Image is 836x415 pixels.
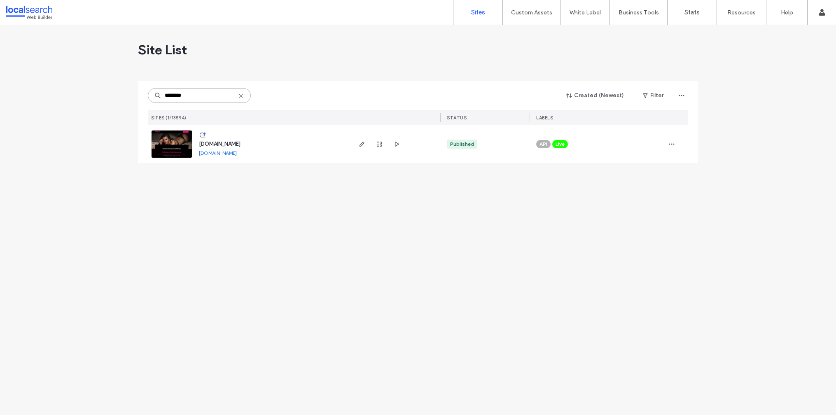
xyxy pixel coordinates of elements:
[450,140,474,148] div: Published
[570,9,601,16] label: White Label
[559,89,631,102] button: Created (Newest)
[138,42,187,58] span: Site List
[536,115,553,121] span: LABELS
[199,141,241,147] a: [DOMAIN_NAME]
[539,140,547,148] span: API
[199,150,237,156] a: [DOMAIN_NAME]
[151,115,187,121] span: SITES (1/13594)
[619,9,659,16] label: Business Tools
[447,115,467,121] span: STATUS
[781,9,793,16] label: Help
[471,9,485,16] label: Sites
[727,9,756,16] label: Resources
[556,140,565,148] span: Live
[635,89,672,102] button: Filter
[684,9,700,16] label: Stats
[511,9,552,16] label: Custom Assets
[19,6,36,13] span: Help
